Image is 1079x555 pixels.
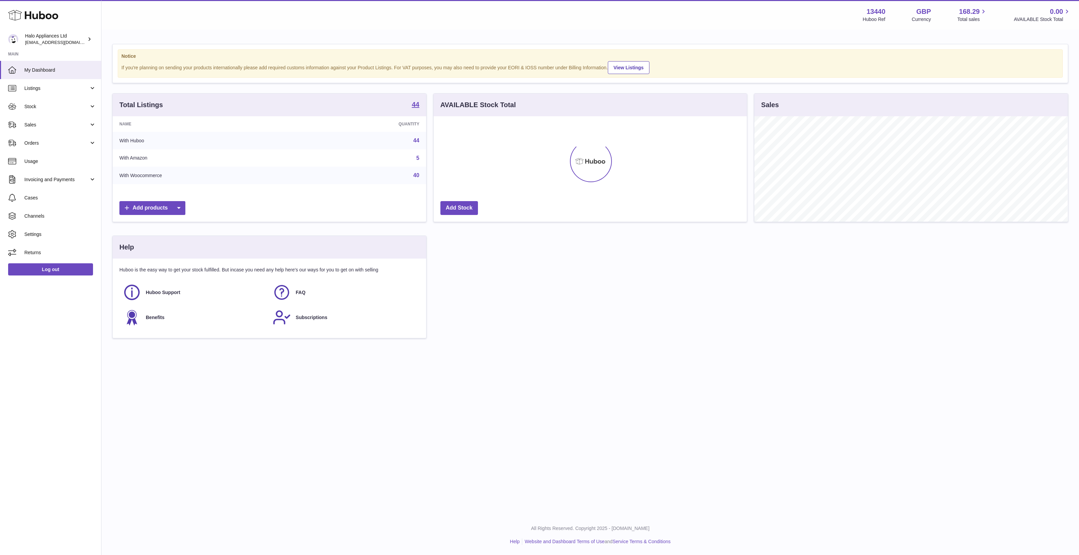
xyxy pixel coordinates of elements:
span: Channels [24,213,96,219]
h3: AVAILABLE Stock Total [440,100,516,110]
a: Log out [8,263,93,275]
span: Sales [24,122,89,128]
th: Name [113,116,307,132]
a: 40 [413,172,419,178]
li: and [522,538,670,545]
h3: Sales [761,100,779,110]
h3: Total Listings [119,100,163,110]
a: Add Stock [440,201,478,215]
a: 5 [416,155,419,161]
a: FAQ [273,283,416,301]
p: All Rights Reserved. Copyright 2025 - [DOMAIN_NAME] [107,525,1074,532]
td: With Woocommerce [113,167,307,184]
a: 0.00 AVAILABLE Stock Total [1014,7,1071,23]
span: Huboo Support [146,289,180,296]
a: 44 [412,101,419,109]
span: FAQ [296,289,305,296]
a: Subscriptions [273,308,416,327]
a: Help [510,539,520,544]
h3: Help [119,243,134,252]
span: Settings [24,231,96,238]
a: Add products [119,201,185,215]
a: Service Terms & Conditions [613,539,671,544]
td: With Huboo [113,132,307,149]
span: My Dashboard [24,67,96,73]
a: 168.29 Total sales [957,7,987,23]
strong: Notice [121,53,1059,59]
div: Halo Appliances Ltd [25,33,86,46]
div: Currency [912,16,931,23]
span: Benefits [146,314,164,321]
strong: 44 [412,101,419,108]
span: Stock [24,103,89,110]
span: 0.00 [1050,7,1063,16]
a: View Listings [608,61,649,74]
span: Listings [24,85,89,92]
strong: GBP [916,7,931,16]
span: 168.29 [959,7,980,16]
span: Cases [24,195,96,201]
div: Huboo Ref [863,16,886,23]
span: Subscriptions [296,314,327,321]
span: AVAILABLE Stock Total [1014,16,1071,23]
span: Orders [24,140,89,146]
a: Website and Dashboard Terms of Use [525,539,604,544]
span: Invoicing and Payments [24,176,89,183]
th: Quantity [307,116,426,132]
strong: 13440 [867,7,886,16]
a: Benefits [123,308,266,327]
p: Huboo is the easy way to get your stock fulfilled. But incase you need any help here's our ways f... [119,267,419,273]
div: If you're planning on sending your products internationally please add required customs informati... [121,60,1059,74]
span: Total sales [957,16,987,23]
img: internalAdmin-13440@internal.huboo.com [8,34,18,44]
td: With Amazon [113,149,307,167]
span: Returns [24,249,96,256]
a: Huboo Support [123,283,266,301]
span: [EMAIL_ADDRESS][DOMAIN_NAME] [25,40,99,45]
span: Usage [24,158,96,165]
a: 44 [413,138,419,143]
